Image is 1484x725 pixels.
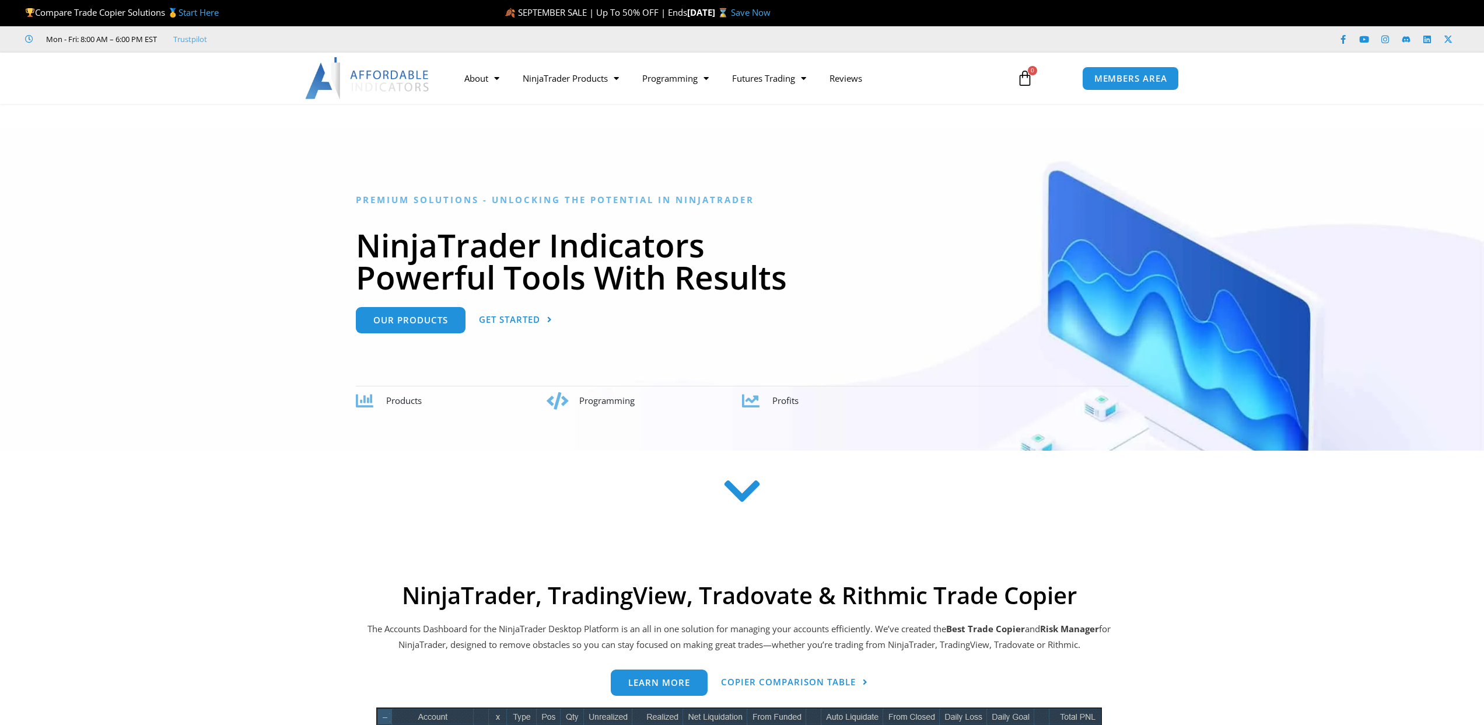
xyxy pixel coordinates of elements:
[1082,67,1179,90] a: MEMBERS AREA
[386,395,422,406] span: Products
[356,229,1129,293] h1: NinjaTrader Indicators Powerful Tools With Results
[1094,74,1167,83] span: MEMBERS AREA
[479,315,540,324] span: Get Started
[373,316,448,325] span: Our Products
[721,670,868,696] a: Copier Comparison Table
[26,8,34,17] img: 🏆
[579,395,635,406] span: Programming
[43,32,157,46] span: Mon - Fri: 8:00 AM – 6:00 PM EST
[173,32,207,46] a: Trustpilot
[25,6,219,18] span: Compare Trade Copier Solutions 🥇
[628,678,690,687] span: Learn more
[453,65,1003,92] nav: Menu
[366,581,1112,609] h2: NinjaTrader, TradingView, Tradovate & Rithmic Trade Copier
[772,395,799,406] span: Profits
[178,6,219,18] a: Start Here
[611,670,708,696] a: Learn more
[721,678,856,686] span: Copier Comparison Table
[999,61,1051,95] a: 0
[720,65,818,92] a: Futures Trading
[1028,66,1037,75] span: 0
[479,307,552,333] a: Get Started
[818,65,874,92] a: Reviews
[1040,623,1099,635] strong: Risk Manager
[731,6,771,18] a: Save Now
[366,621,1112,654] p: The Accounts Dashboard for the NinjaTrader Desktop Platform is an all in one solution for managin...
[687,6,731,18] strong: [DATE] ⌛
[356,194,1129,205] h6: Premium Solutions - Unlocking the Potential in NinjaTrader
[505,6,687,18] span: 🍂 SEPTEMBER SALE | Up To 50% OFF | Ends
[356,307,466,333] a: Our Products
[305,57,430,99] img: LogoAI | Affordable Indicators – NinjaTrader
[946,623,1025,635] b: Best Trade Copier
[453,65,511,92] a: About
[631,65,720,92] a: Programming
[511,65,631,92] a: NinjaTrader Products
